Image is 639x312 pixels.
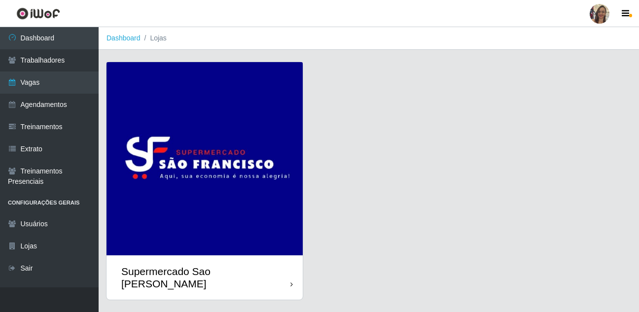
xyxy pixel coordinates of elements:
a: Supermercado Sao [PERSON_NAME] [106,62,303,300]
img: CoreUI Logo [16,7,60,20]
nav: breadcrumb [99,27,639,50]
a: Dashboard [106,34,141,42]
img: cardImg [106,62,303,255]
li: Lojas [141,33,167,43]
div: Supermercado Sao [PERSON_NAME] [121,265,290,290]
